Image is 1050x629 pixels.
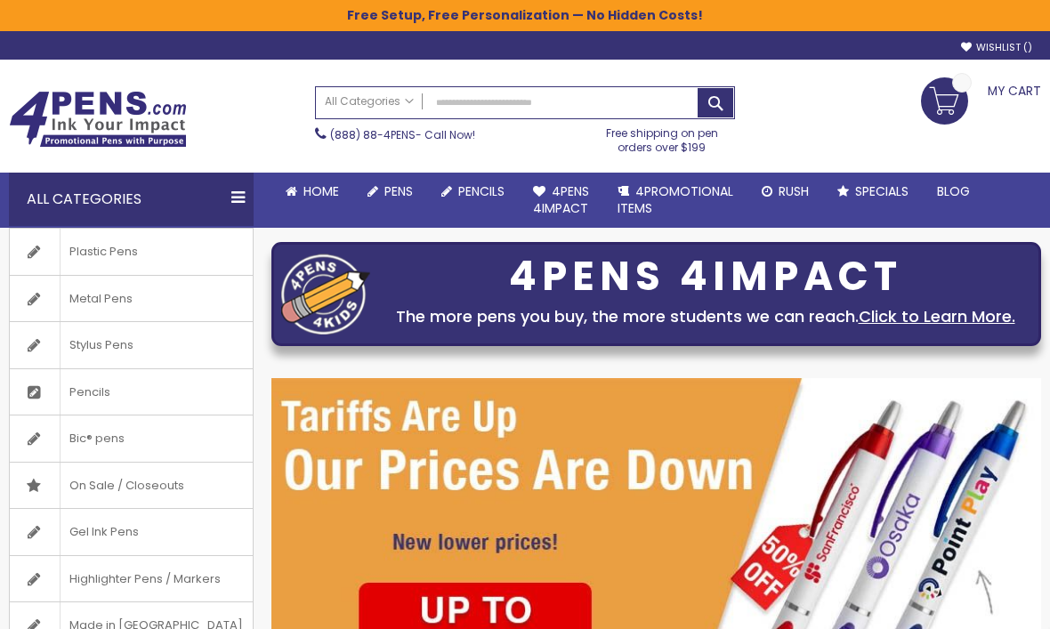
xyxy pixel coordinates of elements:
span: Pens [384,182,413,200]
span: Gel Ink Pens [60,509,148,555]
span: - Call Now! [330,127,475,142]
span: Home [303,182,339,200]
a: 4PROMOTIONALITEMS [603,173,747,228]
span: Pencils [60,369,119,415]
a: 4Pens4impact [519,173,603,228]
div: All Categories [9,173,254,226]
span: Stylus Pens [60,322,142,368]
span: Specials [855,182,909,200]
span: 4PROMOTIONAL ITEMS [618,182,733,217]
span: Pencils [458,182,505,200]
span: Metal Pens [60,276,141,322]
span: Highlighter Pens / Markers [60,556,230,602]
a: On Sale / Closeouts [10,463,253,509]
a: Wishlist [961,41,1032,54]
a: (888) 88-4PENS [330,127,416,142]
div: The more pens you buy, the more students we can reach. [379,304,1031,329]
a: Plastic Pens [10,229,253,275]
a: Click to Learn More. [859,305,1015,327]
img: 4Pens Custom Pens and Promotional Products [9,91,187,148]
a: Pencils [10,369,253,415]
span: On Sale / Closeouts [60,463,193,509]
span: Rush [779,182,809,200]
a: Bic® pens [10,415,253,462]
a: Stylus Pens [10,322,253,368]
a: Rush [747,173,823,211]
span: All Categories [325,94,414,109]
span: Plastic Pens [60,229,147,275]
div: Free shipping on pen orders over $199 [588,119,734,155]
a: Blog [923,173,984,211]
span: Blog [937,182,970,200]
a: Highlighter Pens / Markers [10,556,253,602]
a: Pens [353,173,427,211]
a: Home [271,173,353,211]
span: 4Pens 4impact [533,182,589,217]
img: four_pen_logo.png [281,254,370,335]
a: All Categories [316,87,423,117]
a: Gel Ink Pens [10,509,253,555]
span: Bic® pens [60,415,133,462]
a: Specials [823,173,923,211]
a: Metal Pens [10,276,253,322]
a: Pencils [427,173,519,211]
div: 4PENS 4IMPACT [379,258,1031,295]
